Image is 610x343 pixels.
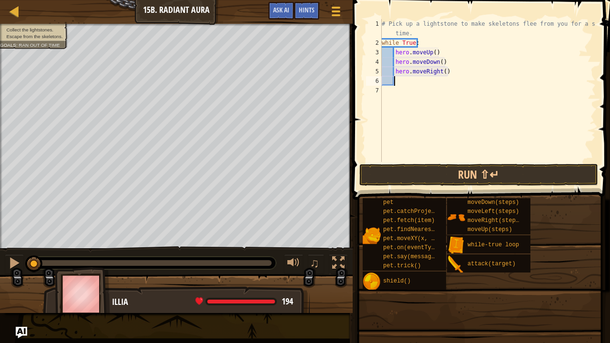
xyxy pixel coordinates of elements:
[310,256,319,270] span: ♫
[273,5,289,14] span: Ask AI
[383,217,435,224] span: pet.fetch(item)
[447,255,465,273] img: portrait.png
[447,208,465,226] img: portrait.png
[383,199,394,206] span: pet
[363,226,381,244] img: portrait.png
[366,57,382,67] div: 4
[19,42,60,48] span: Ran out of time
[16,327,27,338] button: Ask AI
[468,208,519,215] span: moveLeft(steps)
[468,217,522,224] span: moveRight(steps)
[6,34,62,39] span: Escape from the skeletons.
[329,254,348,274] button: Toggle fullscreen
[363,272,381,291] img: portrait.png
[383,278,411,284] span: shield()
[55,267,110,320] img: thang_avatar_frame.png
[366,86,382,95] div: 7
[468,226,512,233] span: moveUp(steps)
[268,2,294,20] button: Ask AI
[383,208,472,215] span: pet.catchProjectile(arrow)
[6,27,53,32] span: Collect the lightstones.
[383,235,438,242] span: pet.moveXY(x, y)
[383,226,476,233] span: pet.findNearestByType(type)
[282,295,293,307] span: 194
[5,254,24,274] button: Ctrl + P: Pause
[447,236,465,254] img: portrait.png
[366,67,382,76] div: 5
[324,2,348,24] button: Show game menu
[468,242,519,248] span: while-true loop
[195,297,293,306] div: health: 194 / 194
[468,261,516,267] span: attack(target)
[359,164,598,186] button: Run ⇧↵
[468,199,519,206] span: moveDown(steps)
[383,244,472,251] span: pet.on(eventType, handler)
[366,76,382,86] div: 6
[308,254,324,274] button: ♫
[284,254,303,274] button: Adjust volume
[383,253,438,260] span: pet.say(message)
[16,42,19,48] span: :
[366,19,382,38] div: 1
[383,262,421,269] span: pet.trick()
[112,296,300,308] div: Illia
[366,48,382,57] div: 3
[299,5,315,14] span: Hints
[366,38,382,48] div: 2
